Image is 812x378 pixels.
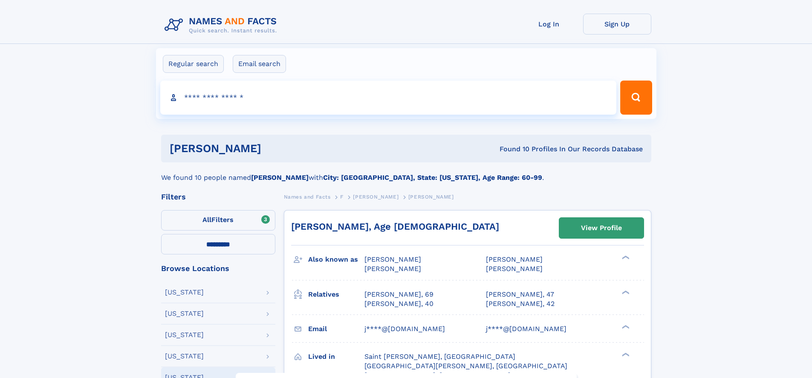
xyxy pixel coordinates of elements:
h3: Lived in [308,349,364,364]
a: Names and Facts [284,191,331,202]
h3: Email [308,322,364,336]
b: [PERSON_NAME] [251,173,309,182]
span: [PERSON_NAME] [364,265,421,273]
a: [PERSON_NAME] [353,191,399,202]
span: [PERSON_NAME] [408,194,454,200]
span: F [340,194,344,200]
a: [PERSON_NAME], 47 [486,290,554,299]
b: City: [GEOGRAPHIC_DATA], State: [US_STATE], Age Range: 60-99 [323,173,542,182]
input: search input [160,81,617,115]
div: View Profile [581,218,622,238]
div: Filters [161,193,275,201]
label: Filters [161,210,275,231]
label: Email search [233,55,286,73]
a: View Profile [559,218,644,238]
div: [US_STATE] [165,310,204,317]
div: [US_STATE] [165,332,204,338]
span: [PERSON_NAME] [486,265,543,273]
div: We found 10 people named with . [161,162,651,183]
a: [PERSON_NAME], 69 [364,290,433,299]
div: ❯ [620,352,630,357]
div: ❯ [620,324,630,329]
div: [US_STATE] [165,353,204,360]
h3: Relatives [308,287,364,302]
a: Log In [515,14,583,35]
a: Sign Up [583,14,651,35]
div: ❯ [620,255,630,260]
span: [PERSON_NAME] [486,255,543,263]
span: [GEOGRAPHIC_DATA][PERSON_NAME], [GEOGRAPHIC_DATA] [364,362,567,370]
img: Logo Names and Facts [161,14,284,37]
span: All [202,216,211,224]
h1: [PERSON_NAME] [170,143,381,154]
span: [PERSON_NAME] [353,194,399,200]
a: [PERSON_NAME], Age [DEMOGRAPHIC_DATA] [291,221,499,232]
a: [PERSON_NAME], 42 [486,299,555,309]
button: Search Button [620,81,652,115]
h3: Also known as [308,252,364,267]
label: Regular search [163,55,224,73]
span: [PERSON_NAME] [364,255,421,263]
a: [PERSON_NAME], 40 [364,299,433,309]
a: F [340,191,344,202]
div: Found 10 Profiles In Our Records Database [380,144,643,154]
div: [US_STATE] [165,289,204,296]
span: Saint [PERSON_NAME], [GEOGRAPHIC_DATA] [364,352,515,361]
div: Browse Locations [161,265,275,272]
div: ❯ [620,289,630,295]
